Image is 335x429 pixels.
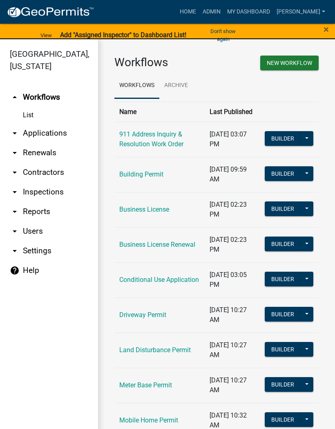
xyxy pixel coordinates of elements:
span: [DATE] 10:27 AM [210,306,247,324]
strong: Add "Assigned Inspector" to Dashboard List! [60,31,186,39]
button: Builder [265,342,301,357]
button: Builder [265,131,301,146]
i: arrow_drop_down [10,187,20,197]
a: Home [176,4,199,20]
span: [DATE] 03:05 PM [210,271,247,288]
th: Name [114,102,205,122]
a: Land Disturbance Permit [119,346,191,354]
button: Builder [265,166,301,181]
a: Meter Base Permit [119,381,172,389]
span: × [324,24,329,35]
a: Mobile Home Permit [119,416,178,424]
span: [DATE] 02:23 PM [210,201,247,218]
th: Last Published [205,102,259,122]
i: arrow_drop_down [10,207,20,217]
button: Builder [265,412,301,427]
a: [PERSON_NAME] [273,4,328,20]
button: Builder [265,377,301,392]
a: View [37,29,55,42]
button: Don't show again [201,25,245,46]
a: Workflows [114,73,159,99]
a: My Dashboard [224,4,273,20]
span: [DATE] 10:27 AM [210,341,247,359]
button: Close [324,25,329,34]
a: Admin [199,4,224,20]
i: arrow_drop_down [10,246,20,256]
span: [DATE] 03:07 PM [210,130,247,148]
button: Builder [265,201,301,216]
button: Builder [265,237,301,251]
a: Business License [119,206,169,213]
button: New Workflow [260,56,319,70]
span: [DATE] 09:59 AM [210,165,247,183]
i: arrow_drop_down [10,226,20,236]
i: arrow_drop_up [10,92,20,102]
a: Business License Renewal [119,241,195,248]
i: arrow_drop_down [10,168,20,177]
span: [DATE] 10:32 AM [210,411,247,429]
i: arrow_drop_down [10,128,20,138]
span: [DATE] 10:27 AM [210,376,247,394]
h3: Workflows [114,56,210,69]
button: Builder [265,307,301,322]
a: Conditional Use Application [119,276,199,284]
a: 911 Address Inquiry & Resolution Work Order [119,130,183,148]
a: Driveway Permit [119,311,166,319]
a: Building Permit [119,170,163,178]
i: arrow_drop_down [10,148,20,158]
i: help [10,266,20,275]
a: Archive [159,73,193,99]
button: Builder [265,272,301,286]
span: [DATE] 02:23 PM [210,236,247,253]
